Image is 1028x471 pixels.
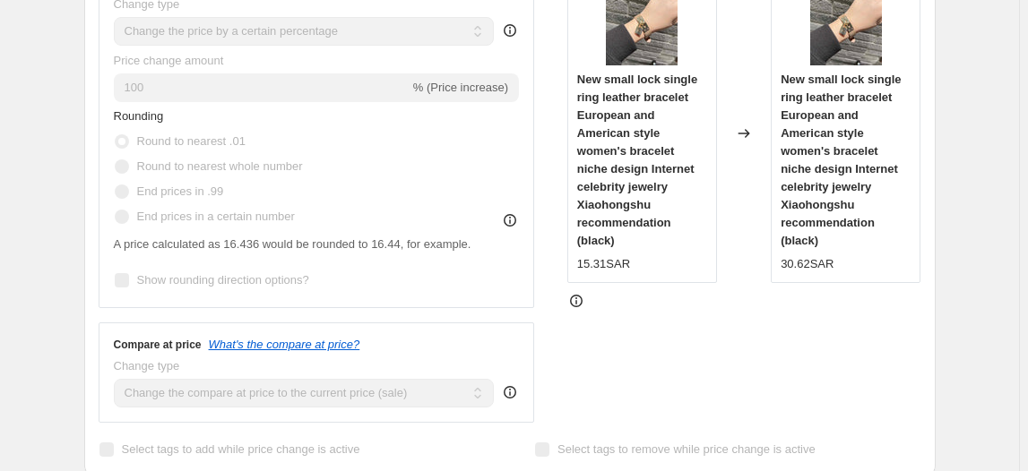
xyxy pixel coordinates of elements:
span: 30.62SAR [781,257,834,270]
span: Round to nearest .01 [137,134,246,148]
span: Round to nearest whole number [137,159,303,173]
input: -15 [114,73,410,102]
span: End prices in .99 [137,184,224,198]
div: help [501,383,519,401]
button: What's the compare at price? [209,338,360,351]
span: Change type [114,359,180,373]
span: New small lock single ring leather bracelet European and American style women's bracelet niche de... [781,73,901,247]
span: Rounding [114,109,164,123]
span: A price calculated as 16.436 would be rounded to 16.44, for example. [114,237,471,251]
span: % (Price increase) [413,81,508,94]
span: New small lock single ring leather bracelet European and American style women's bracelet niche de... [577,73,697,247]
span: End prices in a certain number [137,210,295,223]
span: Select tags to remove while price change is active [557,442,816,456]
span: 15.31SAR [577,257,630,270]
span: Price change amount [114,54,224,67]
div: help [501,21,519,39]
span: Show rounding direction options? [137,273,309,287]
h3: Compare at price [114,338,202,352]
span: Select tags to add while price change is active [122,442,360,456]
